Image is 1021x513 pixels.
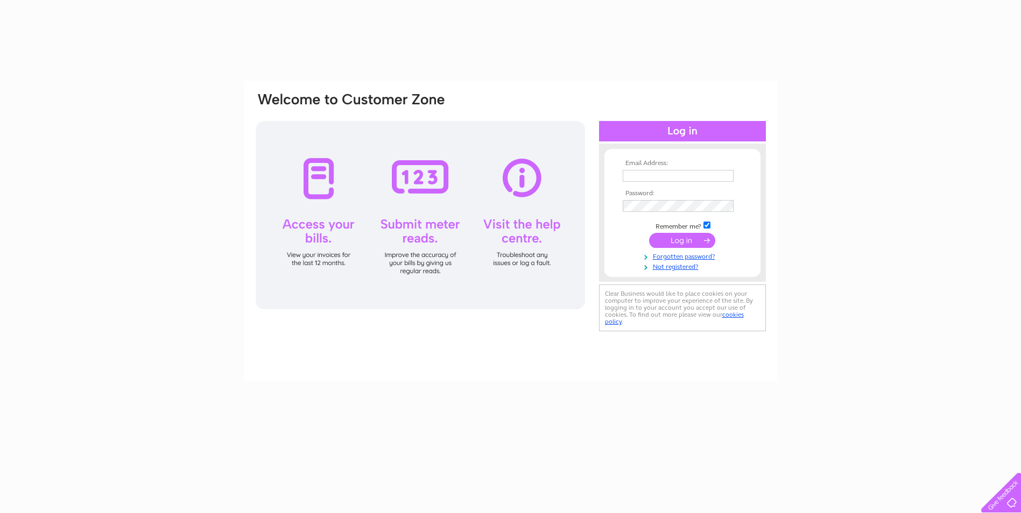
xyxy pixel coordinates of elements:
[620,160,745,167] th: Email Address:
[649,233,715,248] input: Submit
[620,190,745,197] th: Password:
[623,261,745,271] a: Not registered?
[620,220,745,231] td: Remember me?
[605,311,744,325] a: cookies policy
[623,251,745,261] a: Forgotten password?
[599,284,766,331] div: Clear Business would like to place cookies on your computer to improve your experience of the sit...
